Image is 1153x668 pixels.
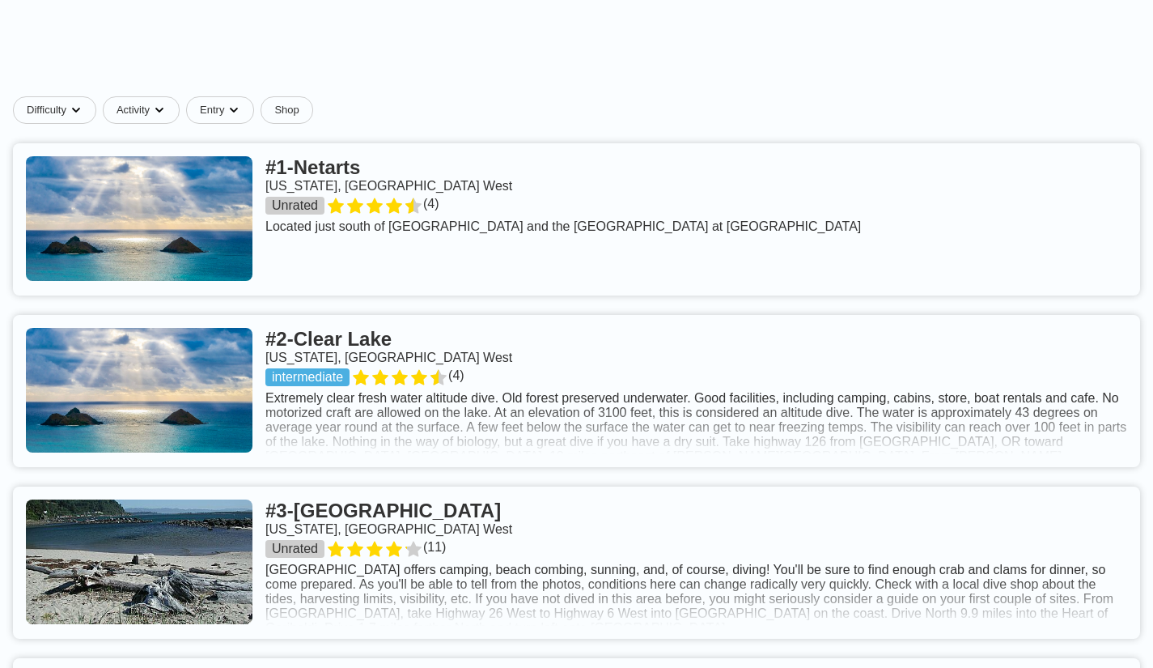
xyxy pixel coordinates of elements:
[103,96,186,124] button: Activitydropdown caret
[70,104,83,117] img: dropdown caret
[27,104,66,117] span: Difficulty
[153,104,166,117] img: dropdown caret
[117,104,150,117] span: Activity
[13,96,103,124] button: Difficultydropdown caret
[200,104,224,117] span: Entry
[261,96,312,124] a: Shop
[227,104,240,117] img: dropdown caret
[186,96,261,124] button: Entrydropdown caret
